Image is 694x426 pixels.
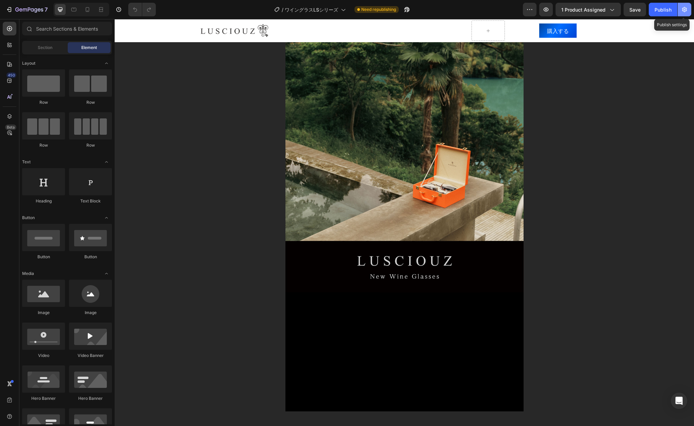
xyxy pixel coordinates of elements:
[45,5,48,14] p: 7
[38,45,52,51] span: Section
[101,268,112,279] span: Toggle open
[171,222,409,273] img: gempages_490835914587636770-dac0f7fa-af22-42d1-bef1-3622dc57b81e.png
[22,395,65,402] div: Hero Banner
[285,6,338,13] span: ワイングラスLSシリーズ
[69,198,112,204] div: Text Block
[22,159,31,165] span: Text
[69,310,112,316] div: Image
[22,60,35,66] span: Layout
[22,198,65,204] div: Heading
[69,254,112,260] div: Button
[22,22,112,35] input: Search Sections & Elements
[22,254,65,260] div: Button
[101,157,112,167] span: Toggle open
[5,125,16,130] div: Beta
[115,19,694,426] iframe: Design area
[22,310,65,316] div: Image
[671,393,687,409] div: Open Intercom Messenger
[101,212,112,223] span: Toggle open
[128,3,156,16] div: Undo/Redo
[171,273,409,392] video: Video
[556,3,621,16] button: 1 product assigned
[69,99,112,105] div: Row
[361,6,396,13] span: Need republishing
[655,6,672,13] div: Publish
[69,395,112,402] div: Hero Banner
[629,7,641,13] span: Save
[69,353,112,359] div: Video Banner
[22,142,65,148] div: Row
[649,3,677,16] button: Publish
[81,45,97,51] span: Element
[22,271,34,277] span: Media
[22,99,65,105] div: Row
[22,353,65,359] div: Video
[69,142,112,148] div: Row
[22,215,35,221] span: Button
[171,404,408,417] p: 旅するワイングラス
[101,58,112,69] span: Toggle open
[3,3,51,16] button: 7
[6,72,16,78] div: 450
[624,3,646,16] button: Save
[282,6,283,13] span: /
[561,6,606,13] span: 1 product assigned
